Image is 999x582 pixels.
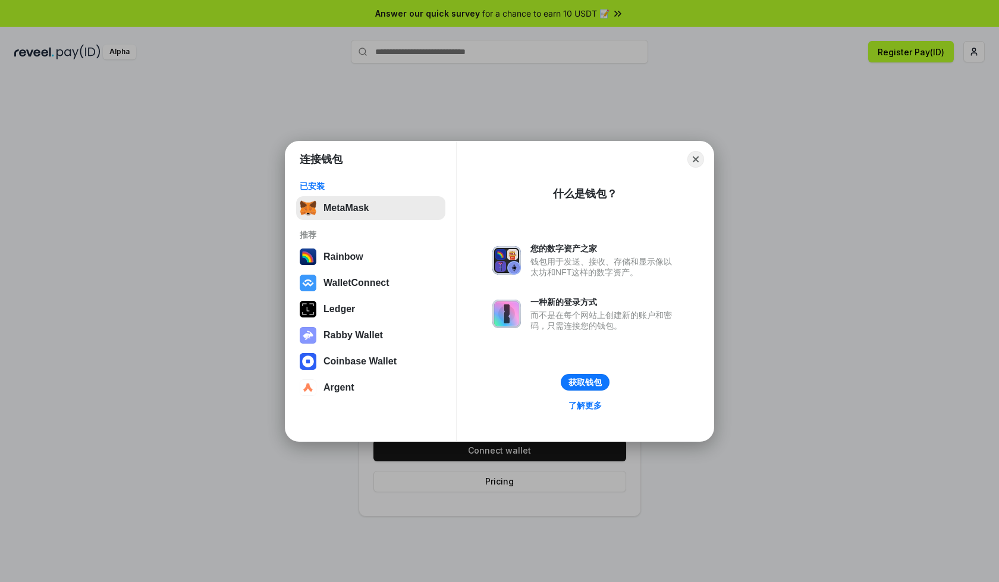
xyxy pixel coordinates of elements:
[300,152,343,166] h1: 连接钱包
[296,271,445,295] button: WalletConnect
[323,203,369,213] div: MetaMask
[323,278,389,288] div: WalletConnect
[300,301,316,317] img: svg+xml,%3Csvg%20xmlns%3D%22http%3A%2F%2Fwww.w3.org%2F2000%2Fsvg%22%20width%3D%2228%22%20height%3...
[296,297,445,321] button: Ledger
[323,356,397,367] div: Coinbase Wallet
[687,151,704,168] button: Close
[492,300,521,328] img: svg+xml,%3Csvg%20xmlns%3D%22http%3A%2F%2Fwww.w3.org%2F2000%2Fsvg%22%20fill%3D%22none%22%20viewBox...
[561,374,610,391] button: 获取钱包
[323,251,363,262] div: Rainbow
[530,310,678,331] div: 而不是在每个网站上创建新的账户和密码，只需连接您的钱包。
[296,376,445,399] button: Argent
[296,196,445,220] button: MetaMask
[300,275,316,291] img: svg+xml,%3Csvg%20width%3D%2228%22%20height%3D%2228%22%20viewBox%3D%220%200%2028%2028%22%20fill%3D...
[300,327,316,344] img: svg+xml,%3Csvg%20xmlns%3D%22http%3A%2F%2Fwww.w3.org%2F2000%2Fsvg%22%20fill%3D%22none%22%20viewBox...
[323,382,354,393] div: Argent
[300,181,442,191] div: 已安装
[530,297,678,307] div: 一种新的登录方式
[300,379,316,396] img: svg+xml,%3Csvg%20width%3D%2228%22%20height%3D%2228%22%20viewBox%3D%220%200%2028%2028%22%20fill%3D...
[530,256,678,278] div: 钱包用于发送、接收、存储和显示像以太坊和NFT这样的数字资产。
[323,330,383,341] div: Rabby Wallet
[296,323,445,347] button: Rabby Wallet
[300,353,316,370] img: svg+xml,%3Csvg%20width%3D%2228%22%20height%3D%2228%22%20viewBox%3D%220%200%2028%2028%22%20fill%3D...
[300,248,316,265] img: svg+xml,%3Csvg%20width%3D%22120%22%20height%3D%22120%22%20viewBox%3D%220%200%20120%20120%22%20fil...
[553,187,617,201] div: 什么是钱包？
[300,200,316,216] img: svg+xml,%3Csvg%20fill%3D%22none%22%20height%3D%2233%22%20viewBox%3D%220%200%2035%2033%22%20width%...
[300,229,442,240] div: 推荐
[561,398,609,413] a: 了解更多
[568,400,602,411] div: 了解更多
[530,243,678,254] div: 您的数字资产之家
[568,377,602,388] div: 获取钱包
[296,350,445,373] button: Coinbase Wallet
[492,246,521,275] img: svg+xml,%3Csvg%20xmlns%3D%22http%3A%2F%2Fwww.w3.org%2F2000%2Fsvg%22%20fill%3D%22none%22%20viewBox...
[323,304,355,314] div: Ledger
[296,245,445,269] button: Rainbow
